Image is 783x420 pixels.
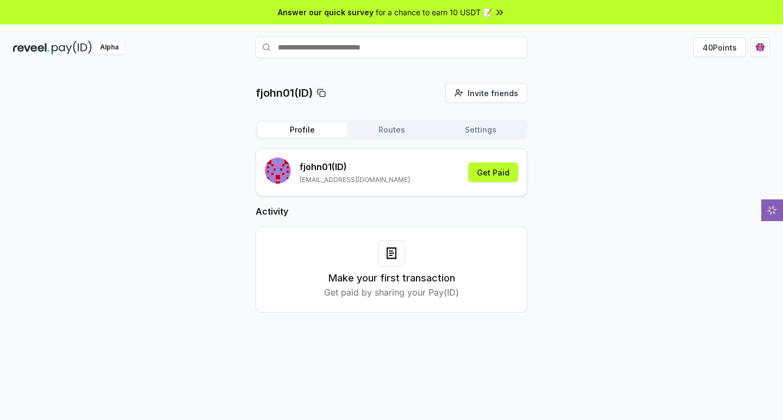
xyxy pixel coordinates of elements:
[256,205,527,218] h2: Activity
[256,85,313,101] p: fjohn01(ID)
[13,41,49,54] img: reveel_dark
[258,122,347,137] button: Profile
[376,7,492,18] span: for a chance to earn 10 USDT 📝
[324,286,459,299] p: Get paid by sharing your Pay(ID)
[468,162,518,182] button: Get Paid
[347,122,436,137] button: Routes
[300,175,410,184] p: [EMAIL_ADDRESS][DOMAIN_NAME]
[328,271,455,286] h3: Make your first transaction
[468,87,518,99] span: Invite friends
[278,7,374,18] span: Answer our quick survey
[436,122,525,137] button: Settings
[445,83,527,103] button: Invite friends
[52,41,92,54] img: pay_id
[300,160,410,173] p: fjohn01 (ID)
[94,41,125,54] div: Alpha
[693,37,746,57] button: 40Points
